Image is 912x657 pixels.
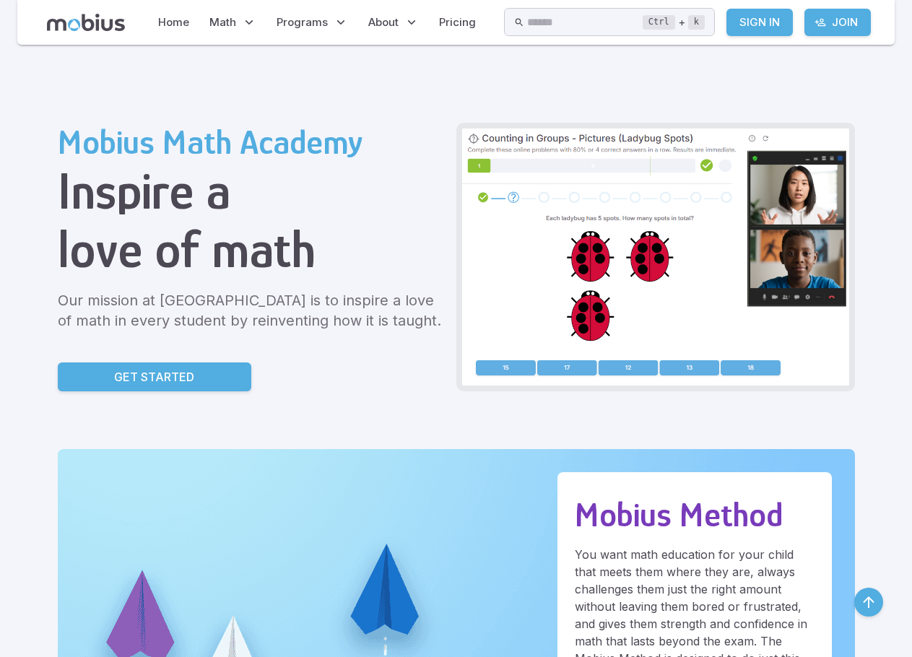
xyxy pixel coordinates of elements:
[575,495,815,534] h2: Mobius Method
[804,9,871,36] a: Join
[643,15,675,30] kbd: Ctrl
[58,220,445,279] h1: love of math
[58,123,445,162] h2: Mobius Math Academy
[114,368,194,386] p: Get Started
[462,129,849,386] img: Grade 2 Class
[643,14,705,31] div: +
[688,15,705,30] kbd: k
[726,9,793,36] a: Sign In
[277,14,328,30] span: Programs
[435,6,480,39] a: Pricing
[368,14,399,30] span: About
[58,162,445,220] h1: Inspire a
[58,362,251,391] a: Get Started
[154,6,194,39] a: Home
[58,290,445,331] p: Our mission at [GEOGRAPHIC_DATA] is to inspire a love of math in every student by reinventing how...
[209,14,236,30] span: Math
